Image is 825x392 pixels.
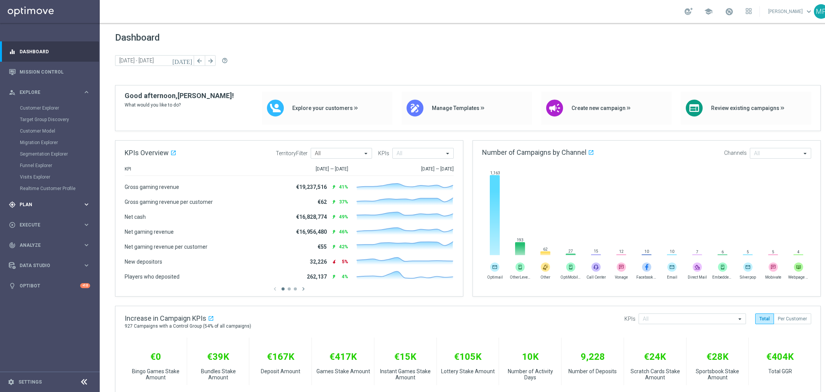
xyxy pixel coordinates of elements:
div: Target Group Discovery [20,114,99,125]
i: keyboard_arrow_right [83,262,90,269]
a: Visits Explorer [20,174,80,180]
button: lightbulb Optibot +10 [8,283,91,289]
div: Funnel Explorer [20,160,99,171]
div: Dashboard [9,41,90,62]
div: Plan [9,201,83,208]
button: equalizer Dashboard [8,49,91,55]
div: Customer Explorer [20,102,99,114]
span: Plan [20,202,83,207]
a: Customer Model [20,128,80,134]
a: Customer Explorer [20,105,80,111]
button: Data Studio keyboard_arrow_right [8,262,91,269]
a: Dashboard [20,41,90,62]
button: track_changes Analyze keyboard_arrow_right [8,242,91,248]
button: person_search Explore keyboard_arrow_right [8,89,91,95]
div: Mission Control [9,62,90,82]
a: Target Group Discovery [20,116,80,123]
span: Explore [20,90,83,95]
button: play_circle_outline Execute keyboard_arrow_right [8,222,91,228]
span: Analyze [20,243,83,248]
a: Realtime Customer Profile [20,185,80,192]
a: [PERSON_NAME]keyboard_arrow_down [767,6,814,17]
a: Funnel Explorer [20,162,80,169]
i: gps_fixed [9,201,16,208]
span: Execute [20,223,83,227]
div: Segmentation Explorer [20,148,99,160]
div: Explore [9,89,83,96]
div: Data Studio [9,262,83,269]
div: Execute [9,221,83,228]
i: keyboard_arrow_right [83,89,90,96]
i: keyboard_arrow_right [83,201,90,208]
a: Migration Explorer [20,139,80,146]
div: +10 [80,283,90,288]
a: Optibot [20,276,80,296]
i: keyboard_arrow_right [83,241,90,249]
i: track_changes [9,242,16,249]
div: Visits Explorer [20,171,99,183]
i: lightbulb [9,282,16,289]
div: Optibot [9,276,90,296]
div: Migration Explorer [20,137,99,148]
i: equalizer [9,48,16,55]
button: gps_fixed Plan keyboard_arrow_right [8,202,91,208]
span: keyboard_arrow_down [805,7,813,16]
span: Data Studio [20,263,83,268]
div: Customer Model [20,125,99,137]
button: Mission Control [8,69,91,75]
div: Realtime Customer Profile [20,183,99,194]
a: Mission Control [20,62,90,82]
a: Segmentation Explorer [20,151,80,157]
i: play_circle_outline [9,221,16,228]
span: school [704,7,713,16]
i: keyboard_arrow_right [83,221,90,228]
div: Analyze [9,242,83,249]
a: Settings [18,380,42,384]
i: person_search [9,89,16,96]
i: settings [8,379,15,385]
